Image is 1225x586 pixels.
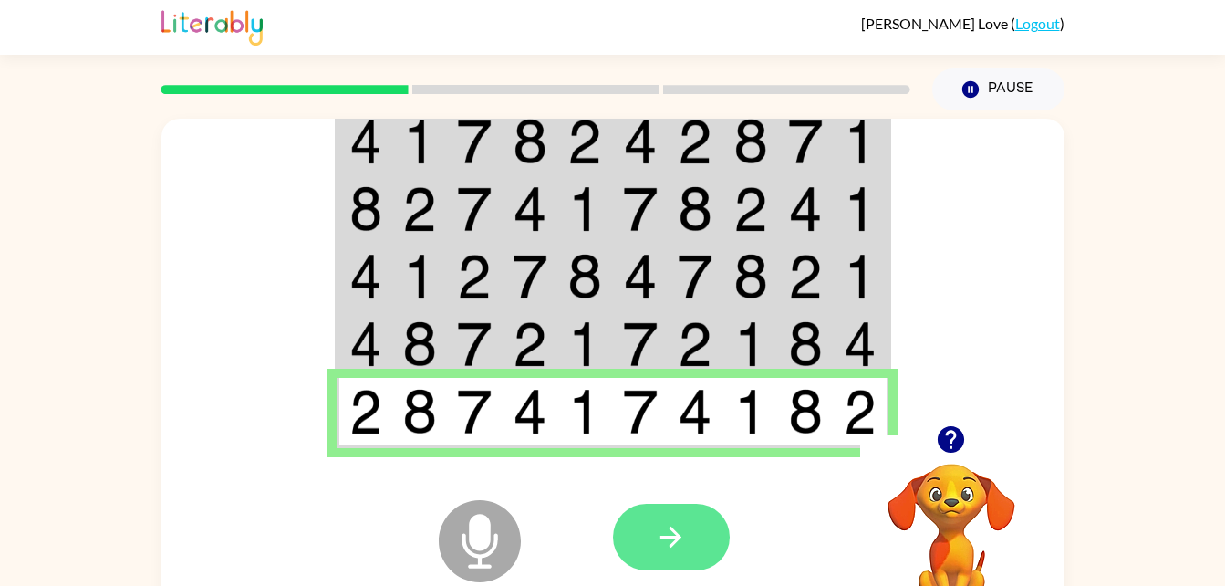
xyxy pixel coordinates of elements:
img: 1 [733,321,768,367]
img: 8 [733,119,768,164]
span: [PERSON_NAME] Love [861,15,1011,32]
img: 4 [349,254,382,299]
img: 2 [788,254,823,299]
img: 7 [788,119,823,164]
img: 8 [733,254,768,299]
img: 4 [513,186,547,232]
img: 2 [457,254,492,299]
img: 8 [678,186,712,232]
img: 8 [402,321,437,367]
img: 1 [733,389,768,434]
img: 7 [457,119,492,164]
img: 7 [623,321,658,367]
img: 2 [733,186,768,232]
img: 1 [844,186,877,232]
img: 7 [623,186,658,232]
img: 4 [623,119,658,164]
img: 7 [678,254,712,299]
img: 2 [844,389,877,434]
img: 1 [567,321,602,367]
img: 2 [567,119,602,164]
img: 4 [349,119,382,164]
img: 8 [513,119,547,164]
img: 2 [349,389,382,434]
img: 2 [678,321,712,367]
a: Logout [1015,15,1060,32]
img: 2 [513,321,547,367]
img: 4 [678,389,712,434]
img: 1 [567,186,602,232]
img: 2 [678,119,712,164]
img: 1 [844,119,877,164]
img: 7 [457,186,492,232]
button: Pause [932,68,1064,110]
img: 1 [402,254,437,299]
img: 8 [788,389,823,434]
img: 4 [844,321,877,367]
img: 4 [788,186,823,232]
div: ( ) [861,15,1064,32]
img: 4 [513,389,547,434]
img: 2 [402,186,437,232]
img: 7 [513,254,547,299]
img: 4 [349,321,382,367]
img: 1 [567,389,602,434]
img: Literably [161,5,263,46]
img: 8 [567,254,602,299]
img: 8 [402,389,437,434]
img: 8 [349,186,382,232]
img: 8 [788,321,823,367]
img: 7 [623,389,658,434]
img: 1 [844,254,877,299]
img: 7 [457,389,492,434]
img: 7 [457,321,492,367]
img: 4 [623,254,658,299]
img: 1 [402,119,437,164]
